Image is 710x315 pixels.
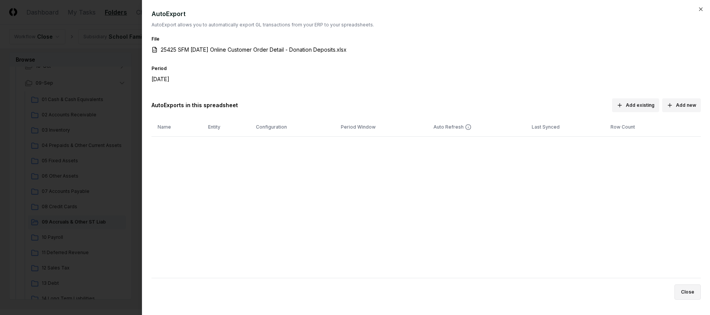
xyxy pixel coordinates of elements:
h2: AutoExport [151,9,701,18]
button: Auto Refresh [433,124,471,131]
p: AutoExport allows you to automatically export GL transactions from your ERP to your spreadsheets. [151,21,701,28]
th: Entity [202,118,250,137]
th: Row Count [605,118,677,137]
label: File [151,36,160,42]
a: 25425 SFM [DATE] Online Customer Order Detail - Donation Deposits.xlsx [151,46,356,54]
th: Configuration [250,118,335,137]
div: Auto Refresh [433,124,464,131]
th: Last Synced [526,118,604,137]
h3: AutoExports in this spreadsheet [151,101,238,109]
button: Add new [662,98,701,112]
th: Period Window [335,118,427,137]
label: Period [151,65,167,71]
button: Close [674,284,701,300]
th: Name [151,118,202,137]
button: Add existing [612,98,659,112]
div: [DATE] [151,75,278,83]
